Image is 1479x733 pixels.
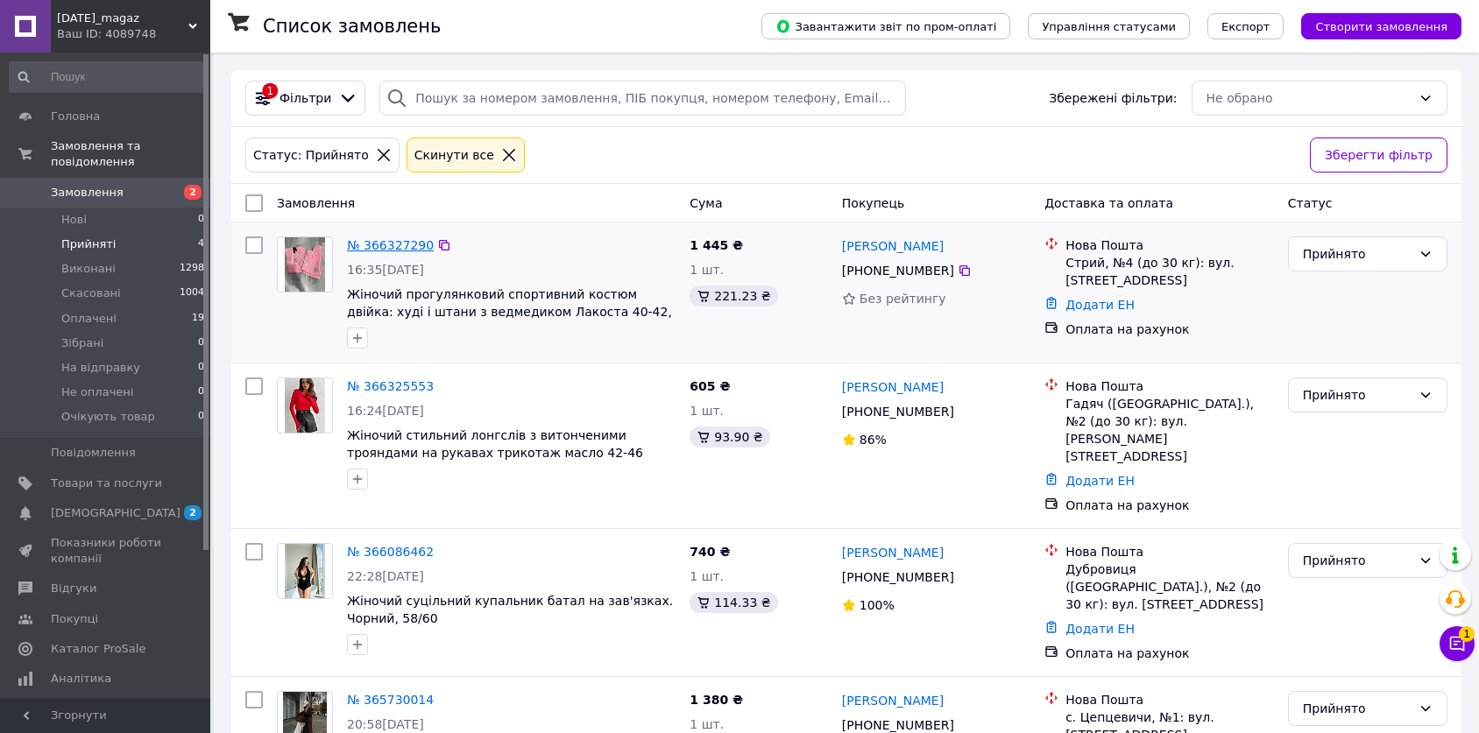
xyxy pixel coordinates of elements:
[51,581,96,596] span: Відгуки
[690,693,743,707] span: 1 380 ₴
[277,236,333,292] a: Фото товару
[1065,236,1274,254] div: Нова Пошта
[277,543,333,599] a: Фото товару
[285,237,326,292] img: Фото товару
[1315,20,1447,33] span: Створити замовлення
[184,505,202,520] span: 2
[347,594,673,625] a: Жіночий суцільний купальник батал на зав'язках. Чорний, 58/60
[51,505,180,521] span: [DEMOGRAPHIC_DATA]
[61,335,103,351] span: Зібрані
[347,404,424,418] span: 16:24[DATE]
[1207,13,1284,39] button: Експорт
[51,476,162,491] span: Товари та послуги
[1065,474,1135,488] a: Додати ЕН
[198,335,204,351] span: 0
[1301,13,1461,39] button: Створити замовлення
[1065,321,1274,338] div: Оплата на рахунок
[347,545,434,559] a: № 366086462
[347,263,424,277] span: 16:35[DATE]
[51,185,124,201] span: Замовлення
[1303,244,1412,264] div: Прийнято
[198,212,204,228] span: 0
[1288,196,1333,210] span: Статус
[1065,622,1135,636] a: Додати ЕН
[1284,18,1461,32] a: Створити замовлення
[690,379,730,393] span: 605 ₴
[51,138,210,170] span: Замовлення та повідомлення
[347,238,434,252] a: № 366327290
[839,258,958,283] div: [PHONE_NUMBER]
[690,569,724,583] span: 1 шт.
[1042,20,1176,33] span: Управління статусами
[1065,543,1274,560] div: Нова Пошта
[1325,145,1433,165] span: Зберегти фільтр
[860,292,946,306] span: Без рейтингу
[690,285,777,307] div: 221.23 ₴
[192,311,204,327] span: 19
[61,236,116,252] span: Прийняті
[690,404,724,418] span: 1 шт.
[61,261,116,277] span: Виконані
[1049,89,1177,107] span: Збережені фільтри:
[277,377,333,433] a: Фото товару
[1065,254,1274,289] div: Стрий, №4 (до 30 кг): вул. [STREET_ADDRESS]
[690,238,743,252] span: 1 445 ₴
[263,16,441,37] h1: Список замовлень
[347,379,434,393] a: № 366325553
[198,236,204,252] span: 4
[379,81,906,116] input: Пошук за номером замовлення, ПІБ покупця, номером телефону, Email, номером накладної
[1207,88,1412,108] div: Не обрано
[1303,699,1412,718] div: Прийнято
[1221,20,1270,33] span: Експорт
[842,237,944,255] a: [PERSON_NAME]
[860,433,887,447] span: 86%
[842,692,944,709] a: [PERSON_NAME]
[51,109,100,124] span: Головна
[51,445,136,461] span: Повідомлення
[51,671,111,687] span: Аналітика
[51,535,162,567] span: Показники роботи компанії
[839,565,958,589] div: [PHONE_NUMBER]
[184,185,202,200] span: 2
[1065,377,1274,395] div: Нова Пошта
[347,428,643,460] a: Жіночий стильний лонгслів з витонченими трояндами на рукавах трикотаж масло 42-46
[61,285,121,301] span: Скасовані
[61,360,140,376] span: На відправку
[842,378,944,396] a: [PERSON_NAME]
[347,693,434,707] a: № 365730014
[690,545,730,559] span: 740 ₴
[775,18,996,34] span: Завантажити звіт по пром-оплаті
[347,287,672,336] span: Жіночий прогулянковий спортивний костюм двійка: худі і штани з ведмедиком Лакоста 40-42, 44-46, 4...
[347,569,424,583] span: 22:28[DATE]
[57,26,210,42] div: Ваш ID: 4089748
[860,598,895,612] span: 100%
[1065,497,1274,514] div: Оплата на рахунок
[198,384,204,400] span: 0
[1065,298,1135,312] a: Додати ЕН
[1065,645,1274,662] div: Оплата на рахунок
[842,196,904,210] span: Покупець
[690,263,724,277] span: 1 шт.
[51,641,145,657] span: Каталог ProSale
[61,409,155,425] span: Очікують товар
[198,409,204,425] span: 0
[1044,196,1173,210] span: Доставка та оплата
[842,544,944,561] a: [PERSON_NAME]
[690,592,777,613] div: 114.33 ₴
[250,145,372,165] div: Статус: Прийнято
[690,426,769,448] div: 93.90 ₴
[180,261,204,277] span: 1298
[411,145,498,165] div: Cкинути все
[1310,137,1447,173] button: Зберегти фільтр
[1303,551,1412,570] div: Прийнято
[61,384,133,400] span: Не оплачені
[1303,385,1412,405] div: Прийнято
[690,717,724,731] span: 1 шт.
[1028,13,1190,39] button: Управління статусами
[57,11,188,26] span: Semik_magaz
[285,378,326,433] img: Фото товару
[198,360,204,376] span: 0
[61,311,117,327] span: Оплачені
